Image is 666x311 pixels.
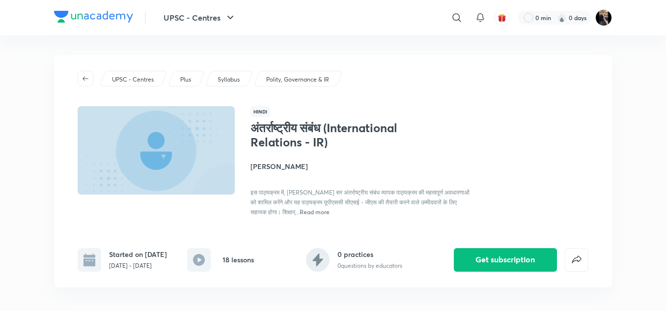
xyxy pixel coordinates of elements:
[109,249,167,259] h6: Started on [DATE]
[494,10,510,26] button: avatar
[250,189,470,216] span: इस पाठ्यक्रम में, [PERSON_NAME] सर अंतर्राष्ट्रीय संबंध व्यापक पाठ्यक्रम की महत्वपूर्ण अवधारणाओं ...
[179,75,193,84] a: Plus
[111,75,156,84] a: UPSC - Centres
[250,106,270,117] span: Hindi
[109,261,167,270] p: [DATE] - [DATE]
[454,248,557,272] button: Get subscription
[222,254,254,265] h6: 18 lessons
[266,75,329,84] p: Polity, Governance & IR
[337,249,402,259] h6: 0 practices
[180,75,191,84] p: Plus
[158,8,242,28] button: UPSC - Centres
[337,261,402,270] p: 0 questions by educators
[250,121,411,149] h1: अंतर्राष्ट्रीय संबंध (International Relations - IR)
[54,11,133,25] a: Company Logo
[76,105,236,196] img: Thumbnail
[498,13,506,22] img: avatar
[250,161,471,171] h4: [PERSON_NAME]
[265,75,331,84] a: Polity, Governance & IR
[218,75,240,84] p: Syllabus
[595,9,612,26] img: amit tripathi
[112,75,154,84] p: UPSC - Centres
[557,13,567,23] img: streak
[216,75,242,84] a: Syllabus
[54,11,133,23] img: Company Logo
[300,208,330,216] span: Read more
[565,248,588,272] button: false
